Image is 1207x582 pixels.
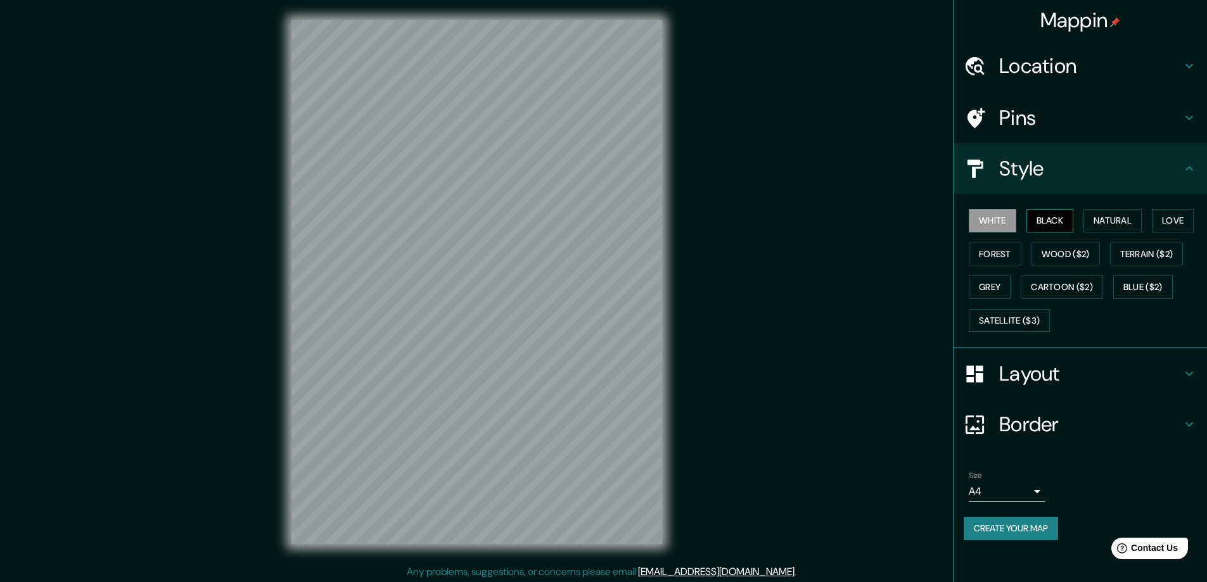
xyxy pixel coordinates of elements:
[969,275,1011,299] button: Grey
[291,20,662,544] canvas: Map
[1026,209,1074,232] button: Black
[1031,243,1100,266] button: Wood ($2)
[969,209,1016,232] button: White
[1040,8,1121,33] h4: Mappin
[969,243,1021,266] button: Forest
[954,143,1207,194] div: Style
[954,348,1207,399] div: Layout
[999,361,1182,386] h4: Layout
[638,565,795,578] a: [EMAIL_ADDRESS][DOMAIN_NAME]
[1110,243,1184,266] button: Terrain ($2)
[1152,209,1194,232] button: Love
[407,564,796,579] p: Any problems, suggestions, or concerns please email .
[999,156,1182,181] h4: Style
[999,105,1182,130] h4: Pins
[1113,275,1173,299] button: Blue ($2)
[969,481,1045,502] div: A4
[954,41,1207,91] div: Location
[954,399,1207,450] div: Border
[969,309,1050,332] button: Satellite ($3)
[1021,275,1103,299] button: Cartoon ($2)
[999,53,1182,79] h4: Location
[1094,533,1193,568] iframe: Help widget launcher
[796,564,798,579] div: .
[954,92,1207,143] div: Pins
[999,412,1182,437] h4: Border
[798,564,801,579] div: .
[1083,209,1142,232] button: Natural
[969,471,982,481] label: Size
[964,517,1058,540] button: Create your map
[1110,17,1120,27] img: pin-icon.png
